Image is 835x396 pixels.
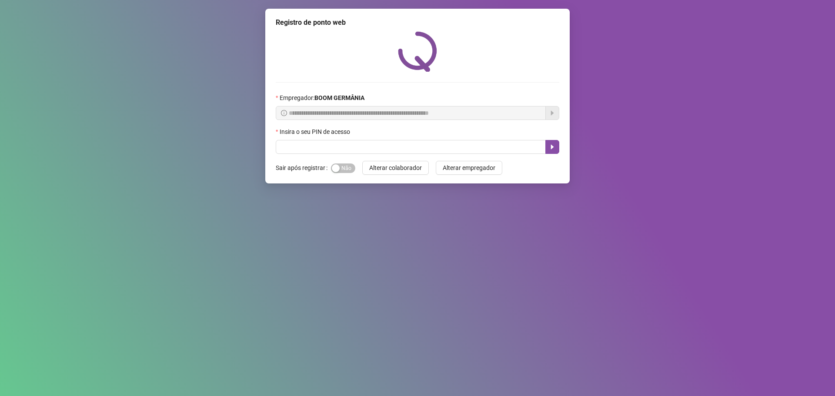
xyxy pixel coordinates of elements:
[281,110,287,116] span: info-circle
[398,31,437,72] img: QRPoint
[314,94,364,101] strong: BOOM GERMÂNIA
[369,163,422,173] span: Alterar colaborador
[443,163,495,173] span: Alterar empregador
[362,161,429,175] button: Alterar colaborador
[436,161,502,175] button: Alterar empregador
[276,161,331,175] label: Sair após registrar
[276,17,559,28] div: Registro de ponto web
[280,93,364,103] span: Empregador :
[549,143,556,150] span: caret-right
[276,127,356,136] label: Insira o seu PIN de acesso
